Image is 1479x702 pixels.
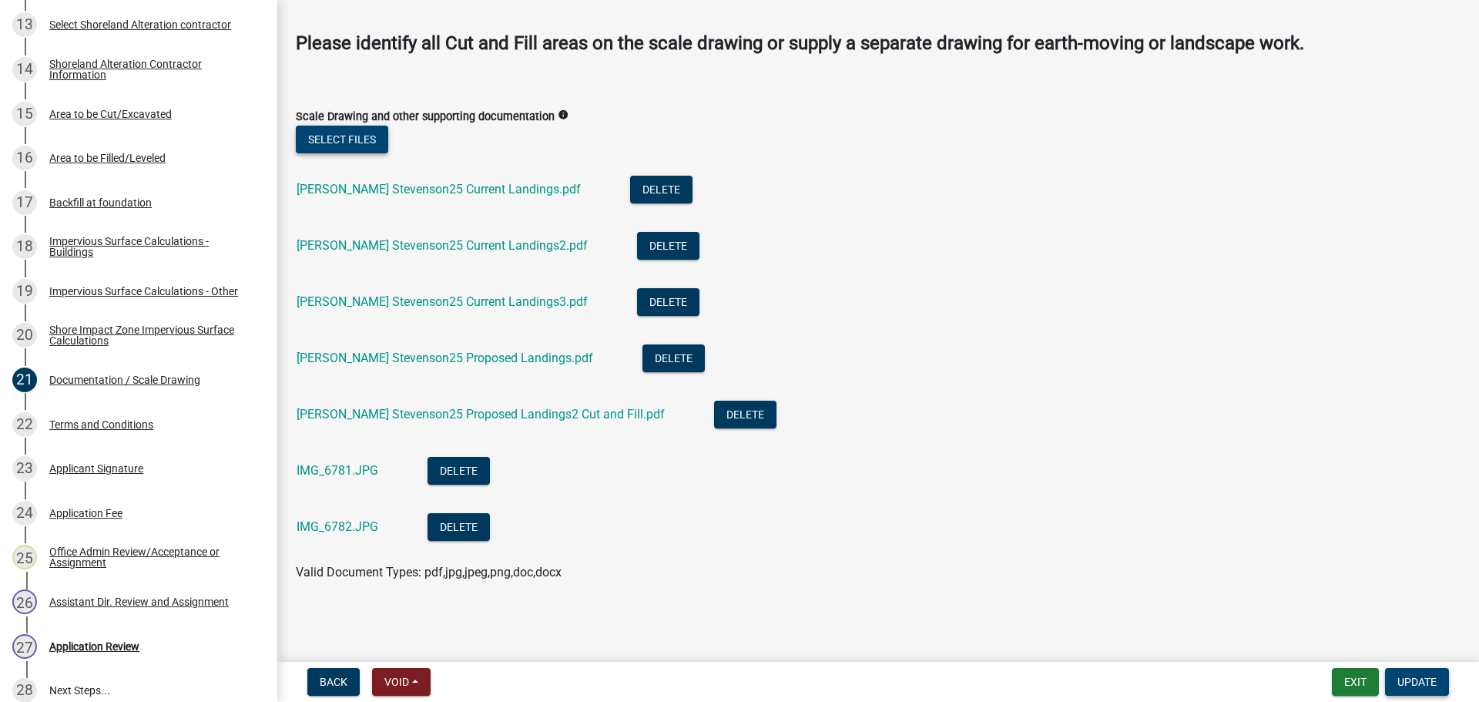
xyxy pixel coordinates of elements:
[12,234,37,259] div: 18
[12,279,37,304] div: 19
[1385,668,1449,696] button: Update
[12,190,37,215] div: 17
[1397,676,1437,688] span: Update
[296,126,388,153] button: Select files
[49,324,253,346] div: Shore Impact Zone Impervious Surface Calculations
[296,32,1304,54] strong: Please identify all Cut and Fill areas on the scale drawing or supply a separate drawing for eart...
[297,182,581,196] a: [PERSON_NAME] Stevenson25 Current Landings.pdf
[296,565,562,579] span: Valid Document Types: pdf,jpg,jpeg,png,doc,docx
[12,634,37,659] div: 27
[49,286,238,297] div: Impervious Surface Calculations - Other
[714,408,776,423] wm-modal-confirm: Delete Document
[307,668,360,696] button: Back
[49,153,166,163] div: Area to be Filled/Leveled
[1332,668,1379,696] button: Exit
[558,109,568,120] i: info
[12,589,37,614] div: 26
[637,232,699,260] button: Delete
[12,12,37,37] div: 13
[637,296,699,311] wm-modal-confirm: Delete Document
[297,351,593,365] a: [PERSON_NAME] Stevenson25 Proposed Landings.pdf
[297,463,378,478] a: IMG_6781.JPG
[428,521,490,536] wm-modal-confirm: Delete Document
[637,288,699,316] button: Delete
[12,545,37,569] div: 25
[296,112,555,123] label: Scale Drawing and other supporting documentation
[428,513,490,541] button: Delete
[714,401,776,428] button: Delete
[49,508,122,519] div: Application Fee
[428,457,490,485] button: Delete
[49,59,253,80] div: Shoreland Alteration Contractor Information
[49,546,253,568] div: Office Admin Review/Acceptance or Assignment
[384,676,409,688] span: Void
[12,323,37,348] div: 20
[12,146,37,170] div: 16
[49,641,139,652] div: Application Review
[49,109,172,119] div: Area to be Cut/Excavated
[297,238,588,253] a: [PERSON_NAME] Stevenson25 Current Landings2.pdf
[428,465,490,479] wm-modal-confirm: Delete Document
[297,294,588,309] a: [PERSON_NAME] Stevenson25 Current Landings3.pdf
[49,419,153,430] div: Terms and Conditions
[630,176,693,203] button: Delete
[49,463,143,474] div: Applicant Signature
[12,501,37,526] div: 24
[642,344,705,372] button: Delete
[297,407,665,422] a: [PERSON_NAME] Stevenson25 Proposed Landings2 Cut and Fill.pdf
[49,197,152,208] div: Backfill at foundation
[49,19,231,30] div: Select Shoreland Alteration contractor
[297,519,378,534] a: IMG_6782.JPG
[320,676,347,688] span: Back
[49,236,253,257] div: Impervious Surface Calculations - Buildings
[49,596,229,607] div: Assistant Dir. Review and Assignment
[12,368,37,392] div: 21
[12,57,37,82] div: 14
[12,412,37,437] div: 22
[637,240,699,254] wm-modal-confirm: Delete Document
[372,668,431,696] button: Void
[49,375,200,385] div: Documentation / Scale Drawing
[630,183,693,198] wm-modal-confirm: Delete Document
[642,352,705,367] wm-modal-confirm: Delete Document
[12,456,37,481] div: 23
[12,102,37,126] div: 15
